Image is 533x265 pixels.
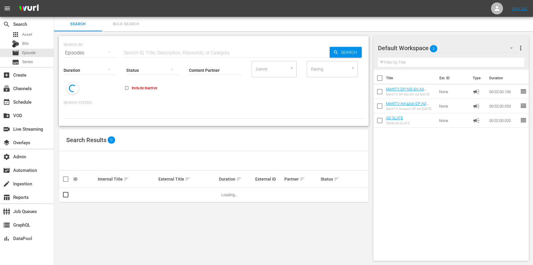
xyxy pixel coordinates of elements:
[386,70,436,87] th: Title
[64,100,364,105] p: Search Filters:
[520,117,527,124] span: reorder
[520,88,527,95] span: reorder
[12,59,19,66] span: Series
[124,176,129,182] span: sort
[437,113,470,128] td: None
[22,41,29,47] span: Bits
[3,180,10,187] span: Ingestion
[22,32,32,38] span: Asset
[350,65,356,71] button: Open
[3,139,10,146] span: Overlays
[284,175,319,183] div: Partner
[289,65,295,71] button: Open
[430,42,437,55] span: 3
[3,112,10,119] span: VOD
[221,193,238,197] span: Loading...
[108,136,115,144] span: 0
[22,59,33,65] span: Series
[66,136,106,144] span: Search Results
[487,84,520,99] td: 00:02:00.106
[22,50,36,56] span: Episode
[219,175,253,183] div: Duration
[12,31,19,38] span: Asset
[300,176,305,182] span: sort
[64,44,116,61] div: Episodes
[14,2,43,16] img: ans4CAIJ8jUAAAAAAAAAAAAAAAAAAAAAAAAgQb4GAAAAAAAAAAAAAAAAAAAAAAAAJMjXAAAAAAAAAAAAAAAAAAAAAAAAgAT5G...
[473,102,480,110] span: Ad
[334,176,339,182] span: sort
[158,175,217,183] div: External Title
[512,6,527,11] a: Sign Out
[132,85,157,91] span: Include Inactive
[3,99,10,106] span: Schedule
[386,87,426,96] a: MeritTV DP-NG-SH Ad [DATE]
[255,177,283,181] div: External ID
[517,41,524,55] button: more_vert
[330,47,362,58] button: Search
[3,126,10,133] span: Live Streaming
[486,70,522,87] th: Duration
[386,93,435,96] div: MeritTV DP-NG-SH Ad [DATE]
[3,85,10,92] span: Channels
[473,88,480,95] span: Ad
[437,84,470,99] td: None
[3,221,10,229] span: GraphQL
[3,153,10,160] span: Admin
[386,101,428,110] a: MeritTV Amazon DP Ad [DATE]
[3,21,10,28] span: Search
[436,70,469,87] th: Ext. ID
[487,99,520,113] td: 00:02:00.053
[321,175,343,183] div: Status
[386,116,403,120] a: AD SLATE
[437,99,470,113] td: None
[3,167,10,174] span: Automation
[469,70,486,87] th: Type
[58,21,98,28] span: Search
[520,102,527,109] span: reorder
[12,49,19,56] span: Episode
[3,194,10,201] span: Reports
[386,107,435,111] div: MeritTV Amazon DP Ad [DATE]
[73,177,96,181] div: ID
[487,113,520,128] td: 00:02:00.020
[12,40,19,47] div: Bits
[98,175,157,183] div: Internal Title
[3,72,10,79] span: Create
[106,21,146,28] span: Bulk Search
[473,117,480,124] span: Ad
[386,121,410,125] div: 2MIN AD SLATE
[3,235,10,242] span: DataPool
[4,5,11,12] span: menu
[339,47,362,58] span: Search
[185,176,190,182] span: sort
[378,40,519,56] div: Default Workspace
[236,176,242,182] span: sort
[3,208,10,215] span: Job Queues
[517,44,524,52] span: more_vert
